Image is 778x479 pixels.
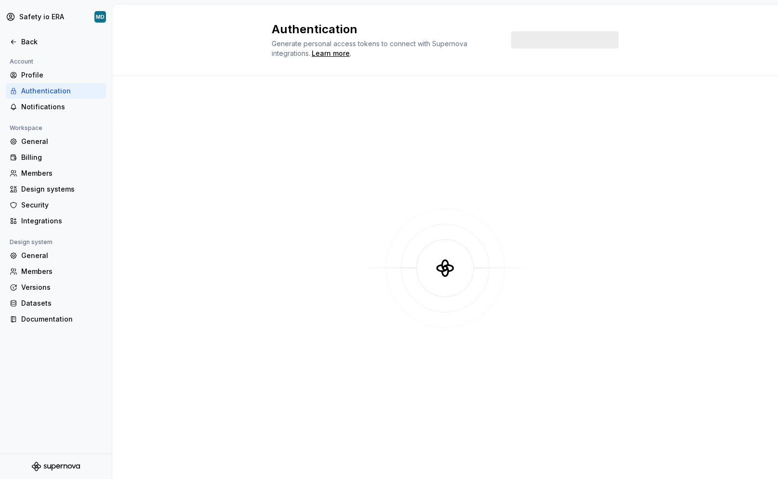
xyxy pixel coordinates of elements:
a: Security [6,197,106,213]
div: Members [21,168,102,178]
div: Billing [21,153,102,162]
a: Profile [6,67,106,83]
div: Integrations [21,216,102,226]
a: Integrations [6,213,106,229]
div: Datasets [21,298,102,308]
a: Documentation [6,311,106,327]
div: Safety io ERA [19,12,64,22]
div: MD [96,13,105,21]
a: General [6,134,106,149]
div: Profile [21,70,102,80]
a: Members [6,264,106,279]
div: Documentation [21,314,102,324]
div: Workspace [6,122,46,134]
div: Authentication [21,86,102,96]
button: Safety io ERAMD [2,6,110,27]
span: Generate personal access tokens to connect with Supernova integrations. [272,39,469,57]
div: Back [21,37,102,47]
a: Versions [6,280,106,295]
div: Notifications [21,102,102,112]
h2: Authentication [272,22,500,37]
a: General [6,248,106,263]
a: Learn more [312,49,350,58]
div: Security [21,200,102,210]
a: Design systems [6,181,106,197]
a: Datasets [6,296,106,311]
div: Design system [6,236,56,248]
div: General [21,137,102,146]
div: Design systems [21,184,102,194]
a: Back [6,34,106,50]
div: General [21,251,102,260]
a: Notifications [6,99,106,115]
span: . [310,50,351,57]
a: Billing [6,150,106,165]
div: Account [6,56,37,67]
a: Members [6,166,106,181]
div: Members [21,267,102,276]
a: Authentication [6,83,106,99]
div: Versions [21,283,102,292]
svg: Supernova Logo [32,462,80,471]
